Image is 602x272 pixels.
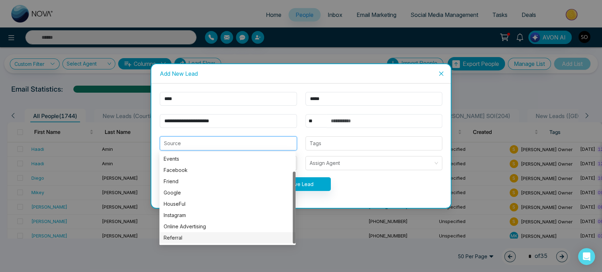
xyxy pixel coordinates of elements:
div: Online Advertising [164,223,291,230]
div: Facebook [159,165,296,176]
div: Add New Lead [160,70,443,78]
div: Online Advertising [159,221,296,232]
div: Instagram [159,210,296,221]
div: Events [164,155,291,163]
div: HouseFul [164,200,291,208]
div: HouseFul [159,198,296,210]
div: Events [159,153,296,165]
div: Friend [164,178,291,185]
div: Google [159,187,296,198]
div: Referral [164,234,291,242]
div: Google [164,189,291,197]
div: Open Intercom Messenger [578,248,595,265]
button: Close [432,64,451,83]
div: Instagram [164,211,291,219]
div: Facebook [164,166,291,174]
span: close [438,71,444,76]
button: Save Lead [271,177,331,191]
div: Friend [159,176,296,187]
div: Referral [159,232,296,243]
